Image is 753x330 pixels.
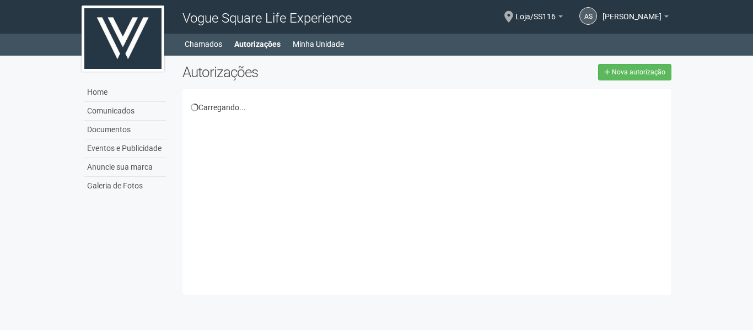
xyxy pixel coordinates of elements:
a: Autorizações [234,36,281,52]
a: [PERSON_NAME] [603,14,669,23]
img: logo.jpg [82,6,164,72]
span: Loja/SS116 [515,2,556,21]
a: Comunicados [84,102,166,121]
a: Documentos [84,121,166,139]
a: Loja/SS116 [515,14,563,23]
a: as [579,7,597,25]
div: Carregando... [191,102,663,112]
h2: Autorizações [182,64,418,80]
a: Anuncie sua marca [84,158,166,177]
a: Home [84,83,166,102]
span: andre silva de castro [603,2,661,21]
a: Nova autorização [598,64,671,80]
a: Galeria de Fotos [84,177,166,195]
a: Chamados [185,36,222,52]
span: Vogue Square Life Experience [182,10,352,26]
a: Eventos e Publicidade [84,139,166,158]
span: Nova autorização [612,68,665,76]
a: Minha Unidade [293,36,344,52]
